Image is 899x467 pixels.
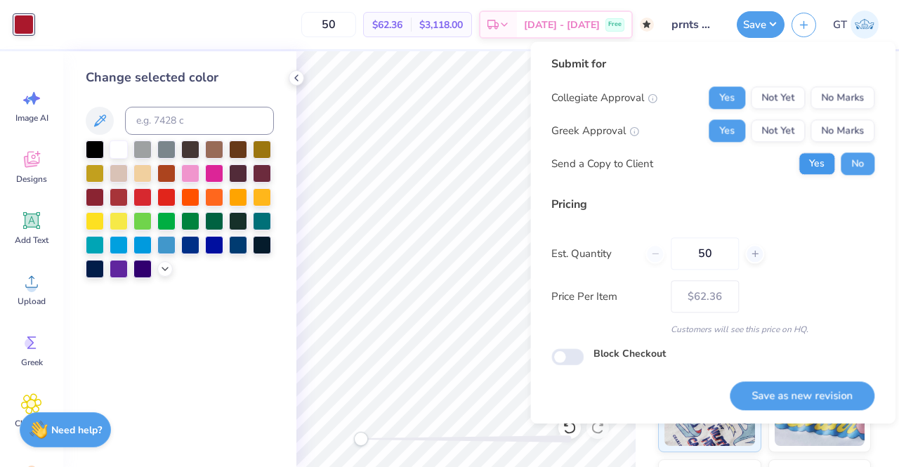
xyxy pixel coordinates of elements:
[709,119,745,142] button: Yes
[8,418,55,440] span: Clipart & logos
[51,423,102,437] strong: Need help?
[841,152,874,175] button: No
[709,86,745,109] button: Yes
[551,246,635,262] label: Est. Quantity
[18,296,46,307] span: Upload
[524,18,600,32] span: [DATE] - [DATE]
[301,12,356,37] input: – –
[419,18,463,32] span: $3,118.00
[799,152,835,175] button: Yes
[551,156,653,172] div: Send a Copy to Client
[551,196,874,213] div: Pricing
[16,173,47,185] span: Designs
[551,289,660,305] label: Price Per Item
[551,323,874,336] div: Customers will see this price on HQ.
[730,381,874,410] button: Save as new revision
[833,17,847,33] span: GT
[593,346,666,361] label: Block Checkout
[737,11,785,38] button: Save
[811,119,874,142] button: No Marks
[551,90,657,106] div: Collegiate Approval
[851,11,879,39] img: Gayathree Thangaraj
[827,11,885,39] a: GT
[661,11,730,39] input: Untitled Design
[15,112,48,124] span: Image AI
[125,107,274,135] input: e.g. 7428 c
[86,68,274,87] div: Change selected color
[671,237,739,270] input: – –
[21,357,43,368] span: Greek
[811,86,874,109] button: No Marks
[608,20,622,29] span: Free
[551,123,639,139] div: Greek Approval
[354,432,368,446] div: Accessibility label
[15,235,48,246] span: Add Text
[551,55,874,72] div: Submit for
[751,119,805,142] button: Not Yet
[751,86,805,109] button: Not Yet
[372,18,402,32] span: $62.36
